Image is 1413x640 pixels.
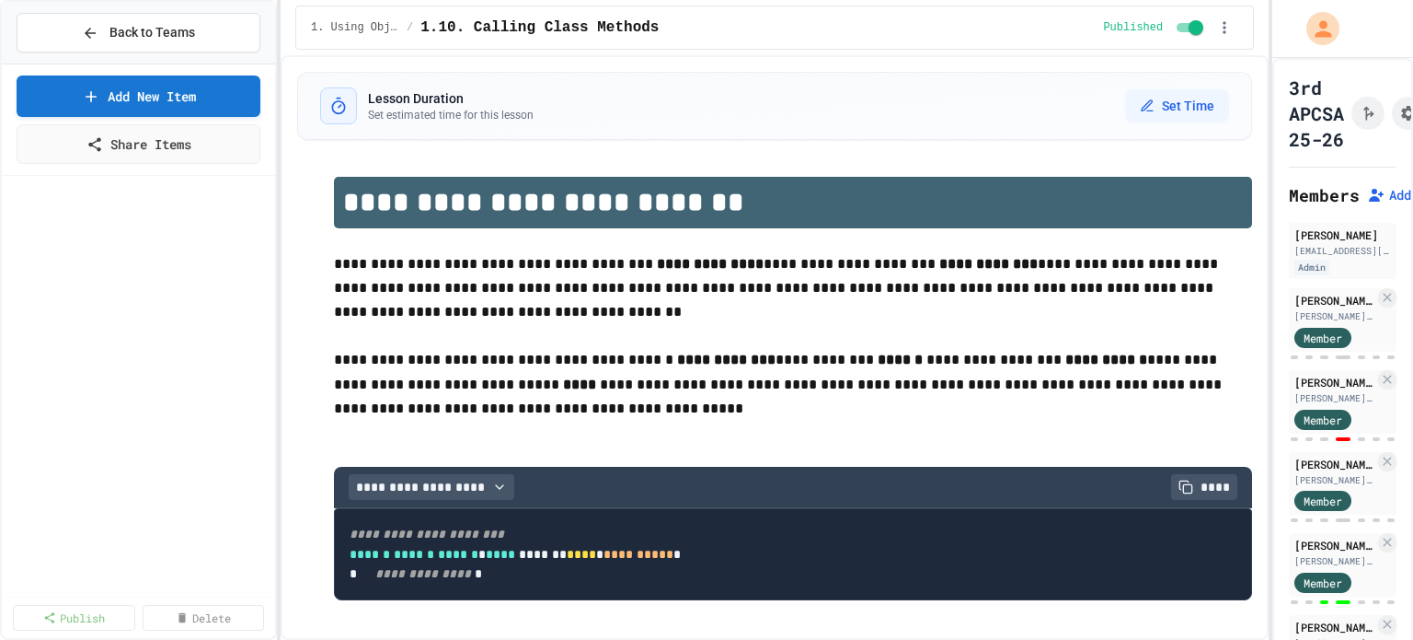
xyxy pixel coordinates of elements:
[1294,292,1374,308] div: [PERSON_NAME]
[17,124,260,164] a: Share Items
[407,20,413,35] span: /
[1103,20,1163,35] span: Published
[17,76,260,117] a: Add New Item
[1294,391,1374,405] div: [PERSON_NAME][EMAIL_ADDRESS][PERSON_NAME][DOMAIN_NAME]
[1294,260,1329,275] div: Admin
[109,23,195,42] span: Back to Teams
[1294,244,1391,258] div: [EMAIL_ADDRESS][DOMAIN_NAME]
[1289,75,1344,152] h1: 3rd APCSA 25-26
[311,20,399,35] span: 1. Using Objects and Methods
[1294,227,1391,243] div: [PERSON_NAME]
[1304,575,1342,591] span: Member
[1336,566,1395,622] iframe: chat widget
[1103,17,1207,39] div: Content is published and visible to students
[368,89,534,108] h3: Lesson Duration
[368,108,534,122] p: Set estimated time for this lesson
[1294,374,1374,390] div: [PERSON_NAME]
[1294,619,1374,635] div: [PERSON_NAME]
[1287,7,1344,50] div: My Account
[1289,182,1360,208] h2: Members
[1294,456,1374,472] div: [PERSON_NAME]
[1125,89,1229,122] button: Set Time
[1294,473,1374,487] div: [PERSON_NAME][EMAIL_ADDRESS][PERSON_NAME][DOMAIN_NAME]
[143,605,265,631] a: Delete
[1304,412,1342,428] span: Member
[13,605,135,631] a: Publish
[1367,186,1411,204] button: Add
[420,17,659,39] span: 1.10. Calling Class Methods
[1294,309,1374,323] div: [PERSON_NAME][EMAIL_ADDRESS][PERSON_NAME][DOMAIN_NAME]
[17,13,260,52] button: Back to Teams
[1351,97,1384,130] button: Click to see fork details
[1260,486,1395,564] iframe: chat widget
[1304,330,1342,346] span: Member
